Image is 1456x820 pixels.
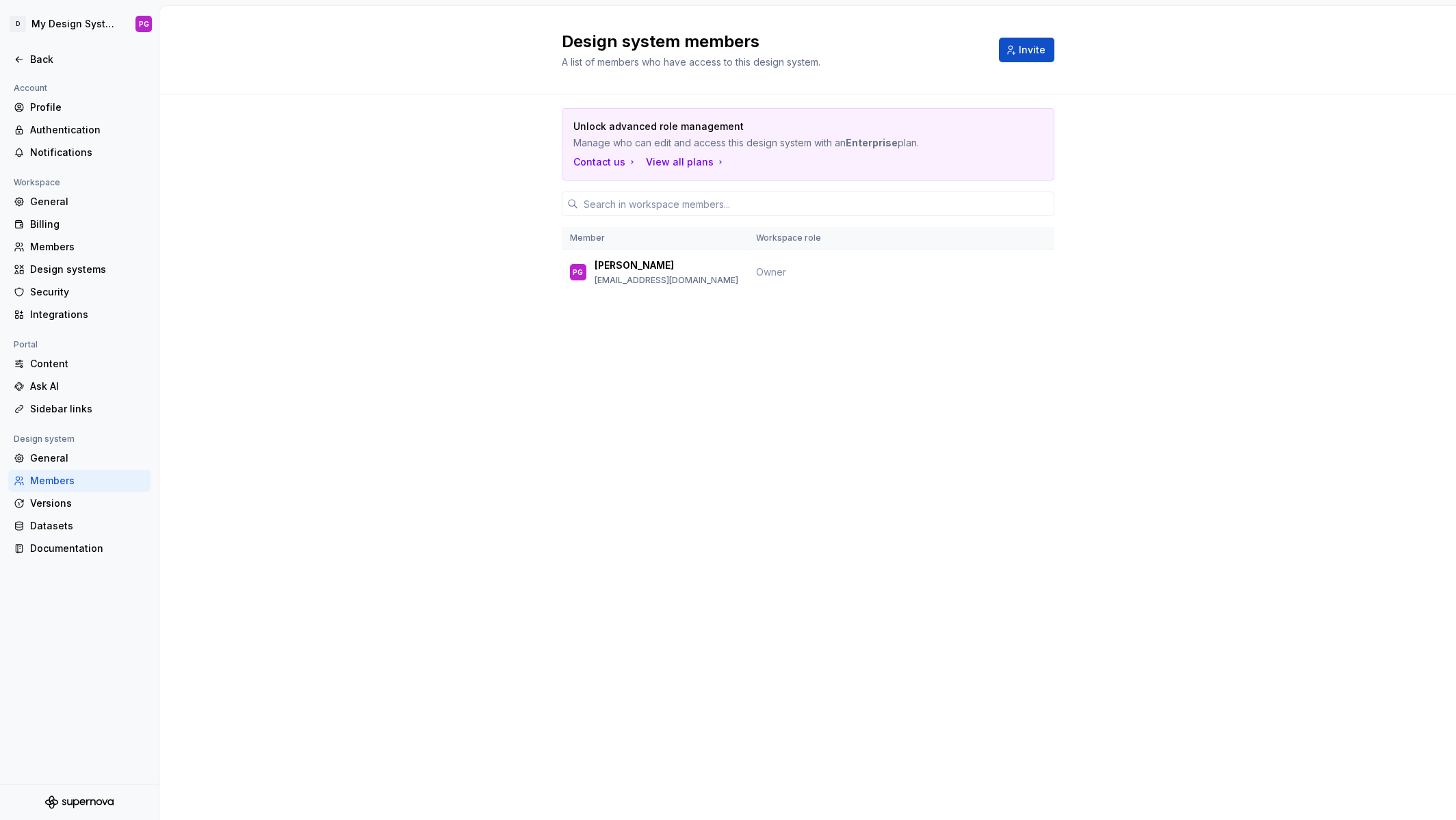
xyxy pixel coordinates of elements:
[8,174,66,191] div: Workspace
[3,9,156,39] button: DMy Design SystemPG
[573,120,947,133] p: Unlock advanced role management
[8,80,53,96] div: Account
[30,474,145,488] div: Members
[756,266,786,278] span: Owner
[8,304,151,326] a: Integrations
[8,259,151,280] a: Design systems
[30,285,145,299] div: Security
[30,263,145,276] div: Design systems
[8,515,151,537] a: Datasets
[748,227,840,250] th: Workspace role
[8,96,151,118] a: Profile
[573,136,947,150] p: Manage who can edit and access this design system with an plan.
[8,492,151,514] a: Versions
[30,308,145,321] div: Integrations
[846,137,898,148] b: Enterprise
[595,275,738,286] p: [EMAIL_ADDRESS][DOMAIN_NAME]
[30,101,145,114] div: Profile
[8,236,151,258] a: Members
[30,402,145,416] div: Sidebar links
[30,519,145,533] div: Datasets
[30,451,145,465] div: General
[30,146,145,159] div: Notifications
[562,31,983,53] h2: Design system members
[30,240,145,254] div: Members
[31,17,119,31] div: My Design System
[8,336,43,353] div: Portal
[573,265,583,279] div: PG
[573,155,638,169] a: Contact us
[562,56,820,68] span: A list of members who have access to this design system.
[646,155,726,169] button: View all plans
[30,53,145,66] div: Back
[1019,43,1045,57] span: Invite
[8,353,151,375] a: Content
[8,191,151,213] a: General
[30,357,145,371] div: Content
[8,49,151,70] a: Back
[30,542,145,555] div: Documentation
[30,497,145,510] div: Versions
[8,281,151,303] a: Security
[30,195,145,209] div: General
[30,380,145,393] div: Ask AI
[8,470,151,492] a: Members
[8,142,151,163] a: Notifications
[8,538,151,559] a: Documentation
[139,18,149,29] div: PG
[8,398,151,420] a: Sidebar links
[30,123,145,137] div: Authentication
[595,259,674,272] p: [PERSON_NAME]
[8,119,151,141] a: Authentication
[999,38,1054,62] button: Invite
[8,375,151,397] a: Ask AI
[578,191,1054,216] input: Search in workspace members...
[45,795,114,809] svg: Supernova Logo
[562,227,748,250] th: Member
[8,213,151,235] a: Billing
[10,16,26,32] div: D
[8,447,151,469] a: General
[8,431,80,447] div: Design system
[30,217,145,231] div: Billing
